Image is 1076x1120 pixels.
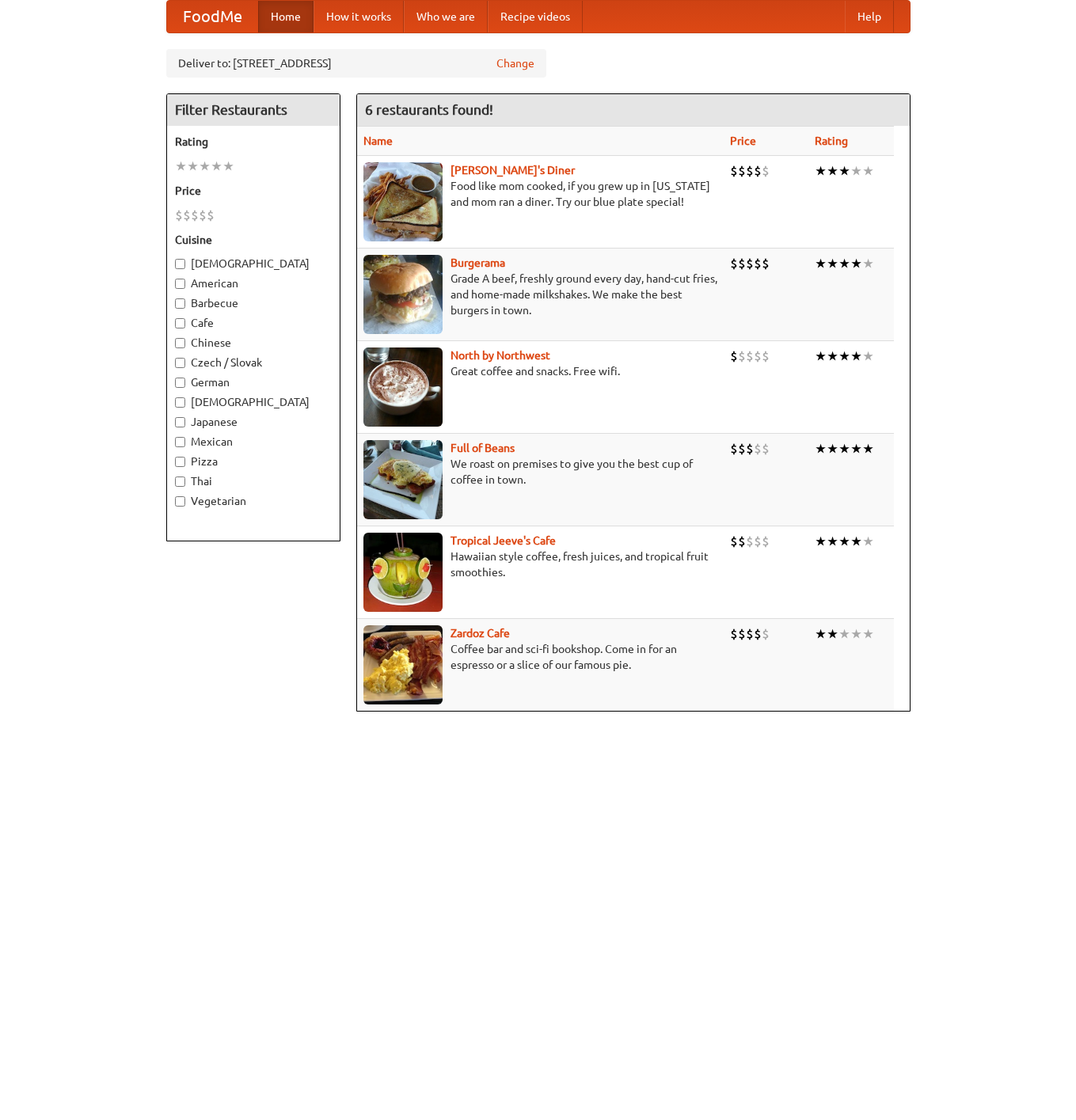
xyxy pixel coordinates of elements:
[827,625,838,643] li: ★
[451,256,505,269] b: Burgerama
[762,255,770,272] li: $
[175,496,185,507] input: Vegetarian
[175,454,332,469] label: Pizza
[754,255,762,272] li: $
[451,627,510,640] a: Zardoz Cafe
[730,533,738,550] li: $
[363,162,443,241] img: sallys.jpg
[754,533,762,550] li: $
[222,158,234,175] li: ★
[175,318,185,328] input: Cafe
[730,135,756,147] a: Price
[845,1,894,32] a: Help
[175,279,185,289] input: American
[746,533,754,550] li: $
[175,338,185,348] input: Chinese
[762,162,770,180] li: $
[451,349,550,362] a: North by Northwest
[363,641,717,673] p: Coffee bar and sci-fi bookshop. Come in for an espresso or a slice of our famous pie.
[850,347,862,365] li: ★
[838,533,850,550] li: ★
[175,358,185,368] input: Czech / Slovak
[738,347,746,365] li: $
[730,255,738,272] li: $
[850,533,862,550] li: ★
[762,347,770,365] li: $
[187,158,199,175] li: ★
[175,434,332,450] label: Mexican
[827,440,838,457] li: ★
[838,440,850,457] li: ★
[175,275,332,291] label: American
[738,533,746,550] li: $
[191,207,199,224] li: $
[175,335,332,351] label: Chinese
[175,158,187,175] li: ★
[166,49,546,78] div: Deliver to: [STREET_ADDRESS]
[175,374,332,390] label: German
[738,255,746,272] li: $
[363,178,717,210] p: Food like mom cooked, if you grew up in [US_STATE] and mom ran a diner. Try our blue plate special!
[815,533,827,550] li: ★
[850,255,862,272] li: ★
[314,1,404,32] a: How it works
[738,440,746,457] li: $
[175,476,185,487] input: Thai
[363,456,717,488] p: We roast on premises to give you the best cup of coffee in town.
[175,259,185,269] input: [DEMOGRAPHIC_DATA]
[488,1,583,32] a: Recipe videos
[175,417,185,427] input: Japanese
[451,164,575,177] a: [PERSON_NAME]'s Diner
[730,162,738,180] li: $
[363,135,393,147] a: Name
[815,625,827,643] li: ★
[175,378,185,388] input: German
[363,363,717,379] p: Great coffee and snacks. Free wifi.
[827,347,838,365] li: ★
[175,298,185,309] input: Barbecue
[451,534,556,547] a: Tropical Jeeve's Cafe
[746,625,754,643] li: $
[175,232,332,248] h5: Cuisine
[363,549,717,580] p: Hawaiian style coffee, fresh juices, and tropical fruit smoothies.
[862,440,874,457] li: ★
[207,207,215,224] li: $
[850,440,862,457] li: ★
[730,347,738,365] li: $
[762,440,770,457] li: $
[199,158,211,175] li: ★
[175,414,332,430] label: Japanese
[838,625,850,643] li: ★
[175,134,332,150] h5: Rating
[754,625,762,643] li: $
[175,397,185,408] input: [DEMOGRAPHIC_DATA]
[175,473,332,489] label: Thai
[838,162,850,180] li: ★
[365,102,493,117] ng-pluralize: 6 restaurants found!
[175,183,332,199] h5: Price
[827,162,838,180] li: ★
[746,162,754,180] li: $
[363,255,443,334] img: burgerama.jpg
[199,207,207,224] li: $
[815,347,827,365] li: ★
[815,162,827,180] li: ★
[451,442,515,454] b: Full of Beans
[175,355,332,370] label: Czech / Slovak
[738,162,746,180] li: $
[175,207,183,224] li: $
[746,440,754,457] li: $
[175,295,332,311] label: Barbecue
[363,347,443,427] img: north.jpg
[754,162,762,180] li: $
[815,440,827,457] li: ★
[827,533,838,550] li: ★
[167,94,340,126] h4: Filter Restaurants
[862,533,874,550] li: ★
[815,255,827,272] li: ★
[363,533,443,612] img: jeeves.jpg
